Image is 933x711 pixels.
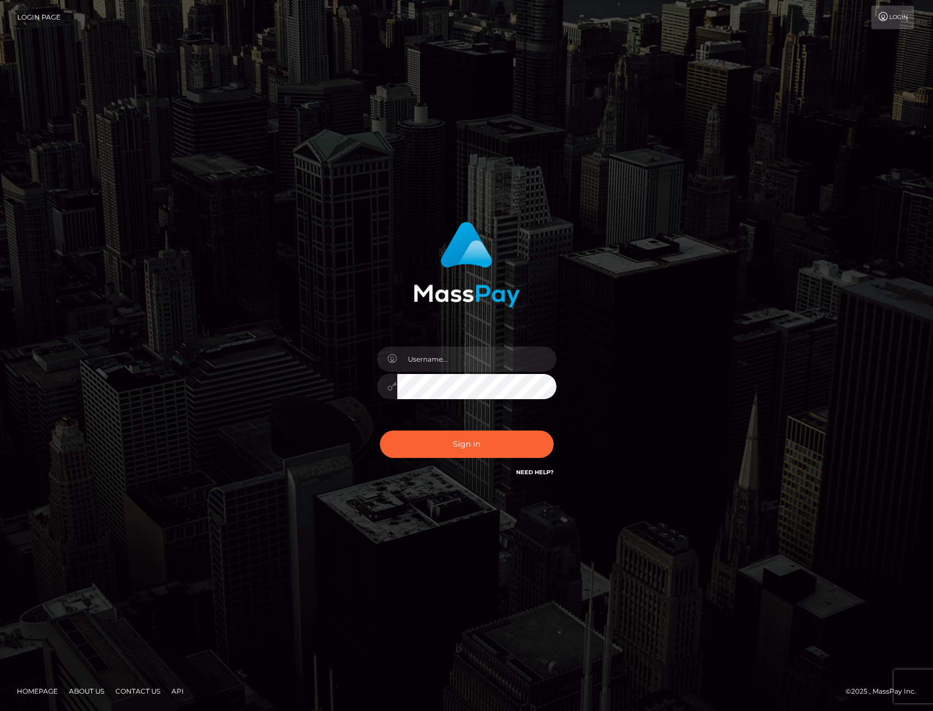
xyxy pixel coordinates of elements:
[17,6,61,29] a: Login Page
[871,6,914,29] a: Login
[846,685,925,698] div: © 2025 , MassPay Inc.
[111,682,165,700] a: Contact Us
[414,222,520,307] img: MassPay Login
[64,682,109,700] a: About Us
[380,431,554,458] button: Sign in
[167,682,188,700] a: API
[516,469,554,476] a: Need Help?
[397,347,556,372] input: Username...
[12,682,62,700] a: Homepage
